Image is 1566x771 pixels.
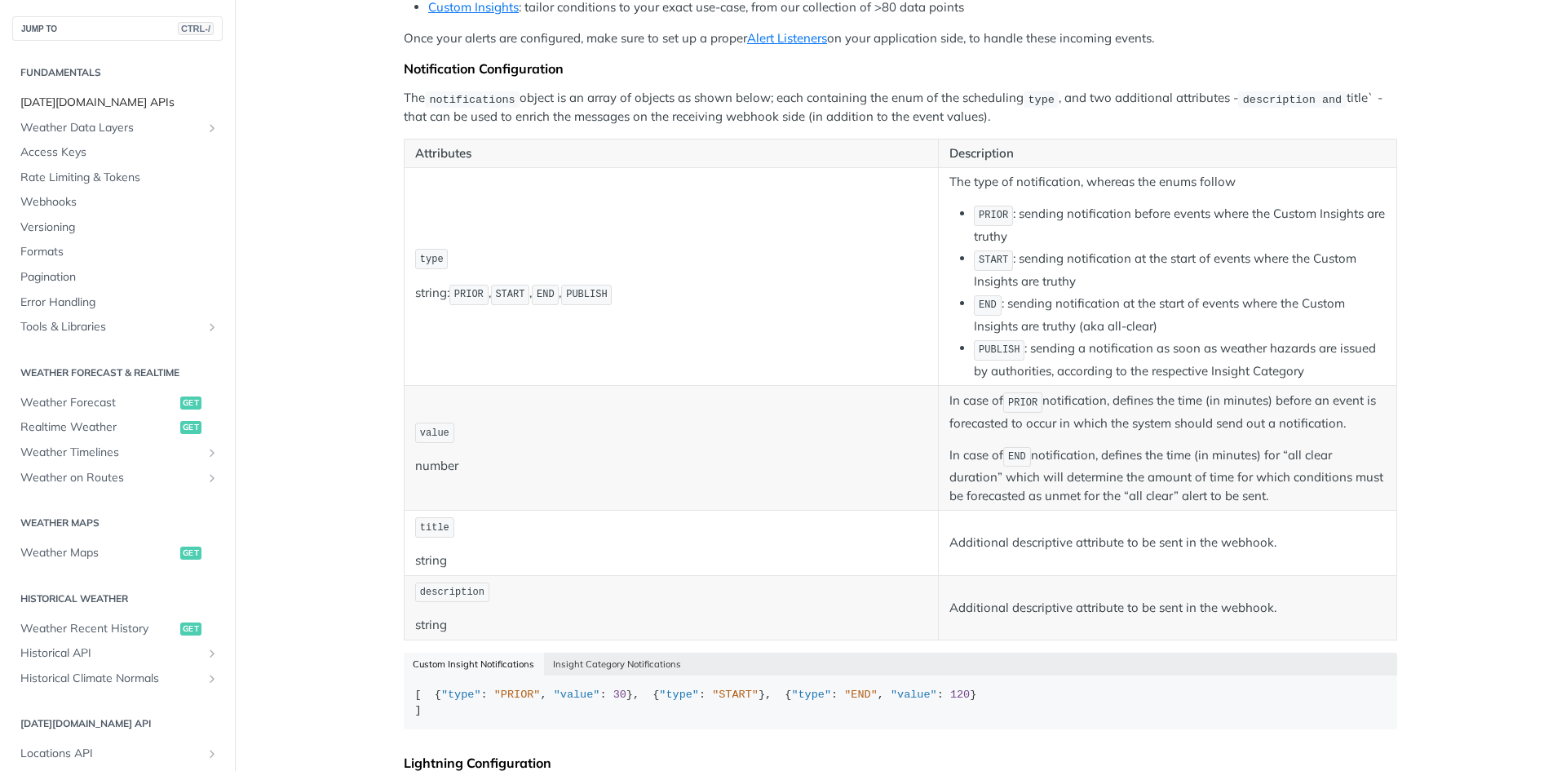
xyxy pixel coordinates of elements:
li: : sending notification at the start of events where the Custom Insights are truthy [974,249,1386,290]
span: get [180,421,201,434]
h2: Weather Maps [12,516,223,530]
p: The object is an array of objects as shown below; each containing the enum of the scheduling , an... [404,89,1397,126]
p: Additional descriptive attribute to be sent in the webhook. [949,599,1386,618]
a: Locations APIShow subpages for Locations API [12,742,223,766]
button: Show subpages for Weather on Routes [206,472,219,485]
span: Error Handling [20,295,219,311]
span: notifications [429,93,515,105]
span: [DATE][DOMAIN_NAME] APIs [20,95,219,111]
span: "START" [712,689,759,701]
span: description [420,587,484,598]
p: Additional descriptive attribute to be sent in the webhook. [949,534,1386,552]
span: Pagination [20,269,219,286]
span: Weather on Routes [20,470,201,486]
button: Show subpages for Weather Timelines [206,446,219,459]
h2: Weather Forecast & realtime [12,366,223,380]
a: [DATE][DOMAIN_NAME] APIs [12,91,223,115]
span: "value" [891,689,937,701]
a: Webhooks [12,190,223,215]
a: Weather Data LayersShow subpages for Weather Data Layers [12,116,223,140]
span: "type" [659,689,699,701]
span: Weather Maps [20,545,176,561]
li: : sending notification before events where the Custom Insights are truthy [974,204,1386,246]
span: "type" [791,689,831,701]
p: number [415,457,927,476]
span: Access Keys [20,144,219,161]
span: 120 [950,689,970,701]
p: The type of notification, whereas the enums follow [949,173,1386,192]
span: PUBLISH [979,344,1020,356]
span: Realtime Weather [20,419,176,436]
a: Access Keys [12,140,223,165]
button: Show subpages for Tools & Libraries [206,321,219,334]
span: get [180,397,201,410]
a: Error Handling [12,290,223,315]
li: : sending a notification as soon as weather hazards are issued by authorities, according to the r... [974,339,1386,380]
span: Weather Timelines [20,445,201,461]
span: Historical Climate Normals [20,671,201,687]
div: [ { : , : }, { : }, { : , : } ] [415,687,1387,719]
a: Realtime Weatherget [12,415,223,440]
span: "END" [844,689,878,701]
span: END [1008,451,1026,463]
span: START [495,289,524,300]
h2: Fundamentals [12,65,223,80]
span: Historical API [20,645,201,662]
span: Locations API [20,746,201,762]
span: PRIOR [454,289,484,300]
a: Weather TimelinesShow subpages for Weather Timelines [12,441,223,465]
span: "type" [441,689,481,701]
span: PUBLISH [566,289,607,300]
a: Formats [12,240,223,264]
button: Show subpages for Weather Data Layers [206,122,219,135]
button: JUMP TOCTRL-/ [12,16,223,41]
span: get [180,623,201,636]
p: Description [949,144,1386,163]
span: Tools & Libraries [20,319,201,335]
span: END [979,299,997,311]
span: type [420,254,444,265]
p: Once your alerts are configured, make sure to set up a proper on your application side, to handle... [404,29,1397,48]
a: Rate Limiting & Tokens [12,166,223,190]
span: Weather Data Layers [20,120,201,136]
p: Attributes [415,144,927,163]
a: Alert Listeners [747,30,827,46]
span: Weather Forecast [20,395,176,411]
span: Rate Limiting & Tokens [20,170,219,186]
span: Versioning [20,219,219,236]
p: string [415,552,927,570]
span: 30 [613,689,626,701]
a: Pagination [12,265,223,290]
a: Historical APIShow subpages for Historical API [12,641,223,666]
span: Weather Recent History [20,621,176,637]
span: PRIOR [1008,397,1037,409]
span: PRIOR [979,210,1008,221]
span: type [1029,93,1055,105]
div: Notification Configuration [404,60,1397,77]
p: In case of notification, defines the time (in minutes) before an event is forecasted to occur in ... [949,391,1386,432]
a: Historical Climate NormalsShow subpages for Historical Climate Normals [12,667,223,691]
h2: [DATE][DOMAIN_NAME] API [12,716,223,731]
span: get [180,547,201,560]
a: Versioning [12,215,223,240]
span: description and [1243,93,1343,105]
a: Weather Mapsget [12,541,223,565]
span: "PRIOR" [494,689,541,701]
span: title [420,522,449,534]
span: Formats [20,244,219,260]
span: START [979,255,1008,266]
button: Show subpages for Historical API [206,647,219,660]
p: string: , , , [415,283,927,307]
li: : sending notification at the start of events where the Custom Insights are truthy (aka all-clear) [974,294,1386,335]
h2: Historical Weather [12,592,223,606]
p: string [415,616,927,635]
p: In case of notification, defines the time (in minutes) for “all clear duration” which will determ... [949,445,1386,506]
div: Lightning Configuration [404,755,1397,771]
button: Show subpages for Historical Climate Normals [206,672,219,685]
a: Weather Forecastget [12,391,223,415]
span: END [537,289,555,300]
button: Show subpages for Locations API [206,747,219,760]
span: value [420,428,449,439]
span: "value" [554,689,600,701]
a: Tools & LibrariesShow subpages for Tools & Libraries [12,315,223,339]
